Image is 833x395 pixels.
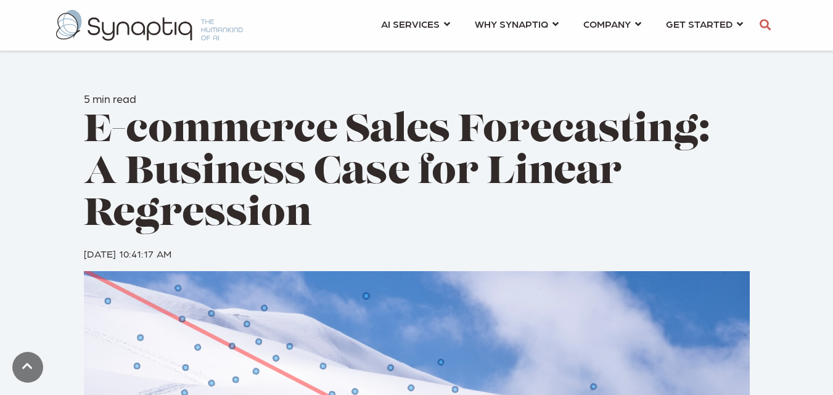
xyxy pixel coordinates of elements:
span: E-commerce Sales Forecasting: A Business Case for Linear Regression [84,112,710,235]
a: AI SERVICES [381,12,450,35]
span: WHY SYNAPTIQ [475,15,548,32]
h6: 5 min read [84,92,750,105]
span: [DATE] 10:41:17 AM [84,247,172,259]
span: COMPANY [583,15,631,32]
a: WHY SYNAPTIQ [475,12,559,35]
a: COMPANY [583,12,641,35]
span: GET STARTED [666,15,732,32]
span: AI SERVICES [381,15,440,32]
nav: menu [369,3,755,47]
img: synaptiq logo-2 [56,10,243,41]
a: GET STARTED [666,12,743,35]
